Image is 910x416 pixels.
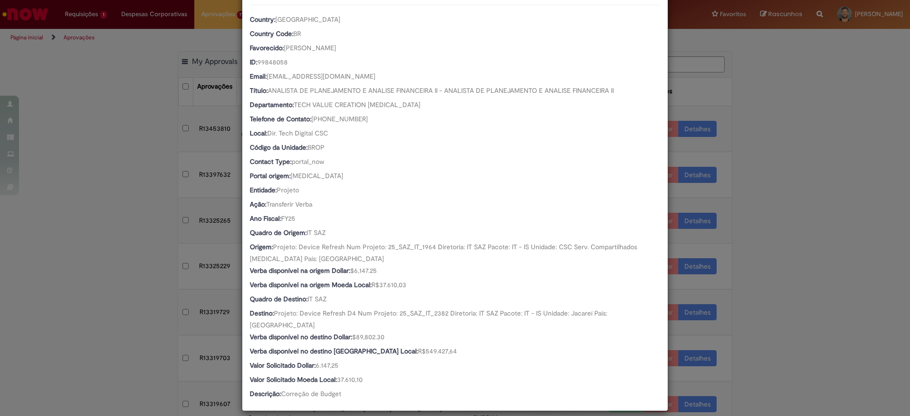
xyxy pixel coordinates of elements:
b: Entidade: [250,186,277,194]
b: Local: [250,129,267,137]
b: Ano Fiscal: [250,214,281,223]
span: portal_now [291,157,324,166]
span: [MEDICAL_DATA] [291,172,343,180]
b: Quadro de Origem: [250,228,307,237]
span: BROP [308,143,325,152]
span: [PERSON_NAME] [284,44,336,52]
span: Projeto: Device Refresh D4 Num Projeto: 25_SAZ_IT_2382 Diretoria: IT SAZ Pacote: IT - IS Unidade:... [250,309,609,329]
b: Verba disponível na origem Dollar: [250,266,350,275]
b: Email: [250,72,267,81]
b: Ação: [250,200,266,208]
b: ID: [250,58,257,66]
b: Descrição: [250,389,281,398]
span: Projeto: Device Refresh Num Projeto: 25_SAZ_IT_1964 Diretoria: IT SAZ Pacote: IT - IS Unidade: CS... [250,243,639,263]
b: Country Code: [250,29,293,38]
b: Valor Solicitado Moeda Local: [250,375,337,384]
span: [GEOGRAPHIC_DATA] [275,15,340,24]
b: Código da Unidade: [250,143,308,152]
b: Origem: [250,243,273,251]
span: R$37.610,03 [372,280,406,289]
span: 99848058 [257,58,288,66]
b: Destino: [250,309,274,317]
span: Transferir Verba [266,200,312,208]
span: [PHONE_NUMBER] [311,115,368,123]
b: Telefone de Contato: [250,115,311,123]
b: Título: [250,86,268,95]
b: Portal origem: [250,172,291,180]
b: Favorecido: [250,44,284,52]
span: BR [293,29,301,38]
b: Valor Solicitado Dollar: [250,361,316,370]
span: 6.147,25 [316,361,338,370]
span: Correção de Budget [281,389,341,398]
span: IT SAZ [308,295,327,303]
span: $89,802.30 [352,333,384,341]
span: ANALISTA DE PLANEJAMENTO E ANALISE FINANCEIRA II - ANALISTA DE PLANEJAMENTO E ANALISE FINANCEIRA II [268,86,614,95]
span: TECH VALUE CREATION [MEDICAL_DATA] [294,100,420,109]
span: FY25 [281,214,295,223]
span: Projeto [277,186,299,194]
span: IT SAZ [307,228,326,237]
b: Quadro de Destino: [250,295,308,303]
span: [EMAIL_ADDRESS][DOMAIN_NAME] [267,72,375,81]
span: R$549.427,64 [418,347,457,355]
b: Contact Type: [250,157,291,166]
span: 37.610,10 [337,375,363,384]
b: Country: [250,15,275,24]
span: Dir. Tech Digital CSC [267,129,328,137]
b: Departamento: [250,100,294,109]
span: $6,147.25 [350,266,377,275]
b: Verba disponível no destino Dollar: [250,333,352,341]
b: Verba disponível na origem Moeda Local: [250,280,372,289]
b: Verba disponível no destino [GEOGRAPHIC_DATA] Local: [250,347,418,355]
